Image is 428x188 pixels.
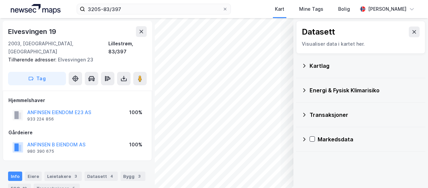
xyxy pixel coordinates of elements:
div: Bygg [120,172,145,181]
div: Energi & Fysisk Klimarisiko [310,86,420,94]
div: 980 390 675 [27,149,54,154]
div: 100% [129,141,142,149]
button: Tag [8,72,66,85]
img: logo.a4113a55bc3d86da70a041830d287a7e.svg [11,4,61,14]
div: Mine Tags [299,5,323,13]
div: Elvesvingen 23 [8,56,141,64]
div: 3 [136,173,143,180]
div: Bolig [338,5,350,13]
div: Transaksjoner [310,111,420,119]
div: Leietakere [44,172,82,181]
div: Visualiser data i kartet her. [302,40,420,48]
div: [PERSON_NAME] [368,5,406,13]
div: 100% [129,108,142,116]
div: Lillestrøm, 83/397 [108,40,147,56]
div: Kart [275,5,284,13]
div: 933 224 856 [27,116,54,122]
div: 2003, [GEOGRAPHIC_DATA], [GEOGRAPHIC_DATA] [8,40,108,56]
div: 3 [72,173,79,180]
div: Kartlag [310,62,420,70]
div: Info [8,172,22,181]
div: Datasett [302,27,335,37]
div: Eiere [25,172,42,181]
div: Hjemmelshaver [8,96,146,104]
div: Datasett [84,172,118,181]
span: Tilhørende adresser: [8,57,58,62]
input: Søk på adresse, matrikkel, gårdeiere, leietakere eller personer [85,4,222,14]
iframe: Chat Widget [394,156,428,188]
div: Markedsdata [318,135,420,143]
div: Gårdeiere [8,129,146,137]
div: Elvesvingen 19 [8,26,58,37]
div: Kontrollprogram for chat [394,156,428,188]
div: 4 [108,173,115,180]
